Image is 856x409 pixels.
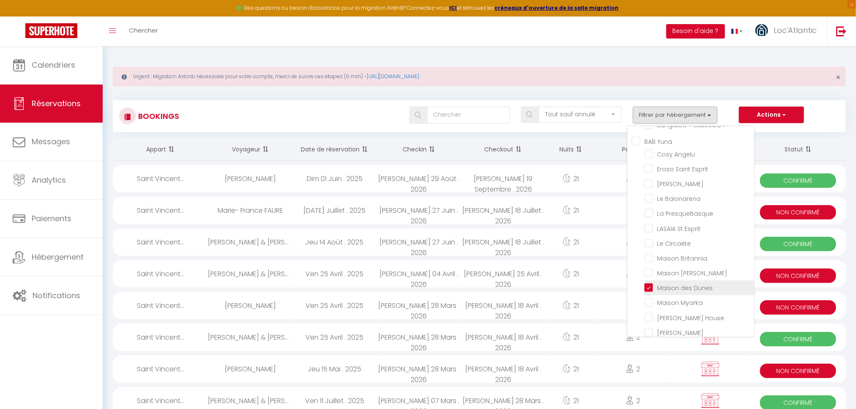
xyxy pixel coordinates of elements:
[32,252,84,262] span: Hébergement
[32,213,71,224] span: Paiements
[32,98,81,109] span: Réservations
[461,138,545,161] th: Sort by checkout
[32,175,66,185] span: Analytics
[657,150,695,159] span: Cosy Angelu
[32,136,70,147] span: Messages
[657,225,701,233] span: LASAIA St Esprit
[633,107,717,124] button: Filtrer par hébergement
[208,138,293,161] th: Sort by guest
[33,290,80,301] span: Notifications
[113,138,208,161] th: Sort by rentals
[292,138,377,161] th: Sort by booking date
[774,25,817,36] span: Loc'Atlantic
[123,16,164,46] a: Chercher
[657,314,724,322] span: [PERSON_NAME] House
[750,138,846,161] th: Sort by status
[836,74,840,81] button: Close
[755,24,768,37] img: ...
[129,26,158,35] span: Chercher
[427,107,510,124] input: Chercher
[836,26,847,36] img: logout
[136,107,179,126] h3: Bookings
[597,138,670,161] th: Sort by people
[836,72,840,82] span: ×
[749,16,827,46] a: ... Loc'Atlantic
[739,107,804,124] button: Actions
[32,60,75,70] span: Calendriers
[450,4,457,11] a: ICI
[377,138,461,161] th: Sort by checkin
[666,24,725,38] button: Besoin d'aide ?
[367,73,419,80] a: [URL][DOMAIN_NAME]
[25,23,77,38] img: Super Booking
[113,67,846,86] div: Urgent : Migration Airbnb nécessaire pour votre compte, merci de suivre ces étapes (5 min) -
[657,239,691,248] span: Le Circaète
[657,254,707,263] span: Maison Britannia
[495,4,619,11] a: créneaux d'ouverture de la salle migration
[545,138,597,161] th: Sort by nights
[7,3,32,29] button: Ouvrir le widget de chat LiveChat
[657,165,708,173] span: Eroso Saint Esprit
